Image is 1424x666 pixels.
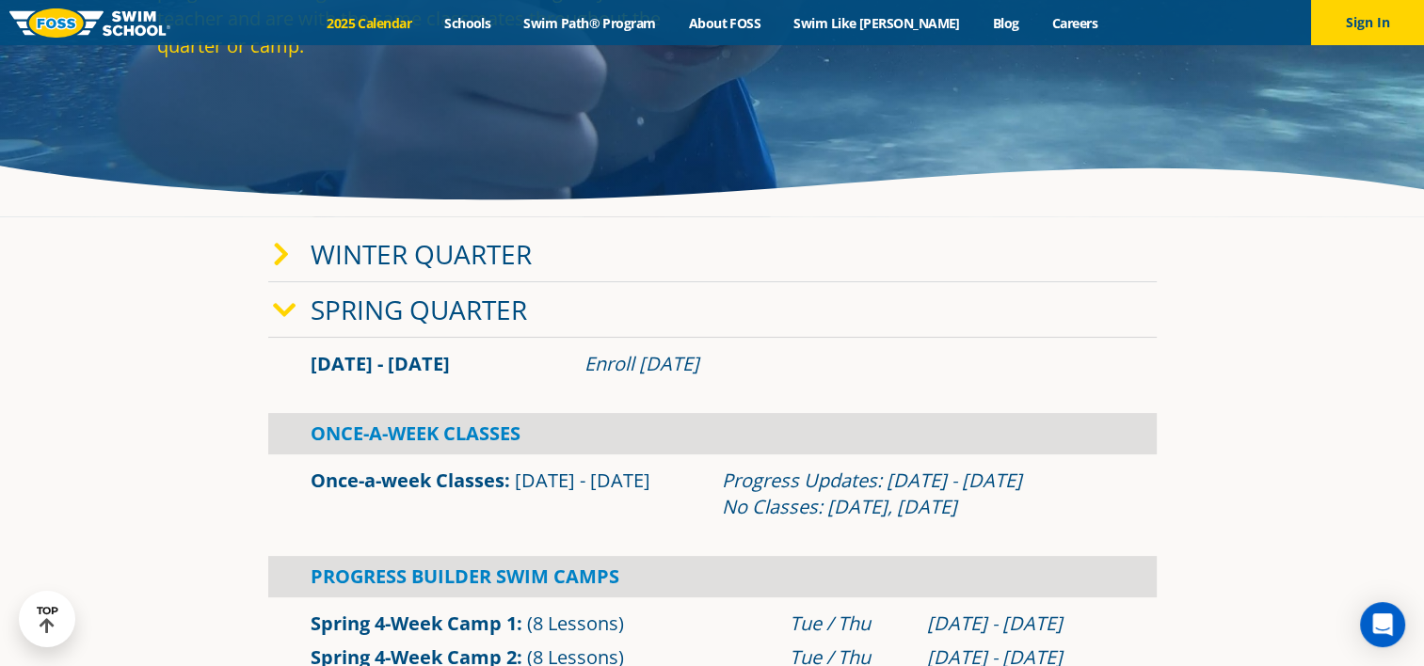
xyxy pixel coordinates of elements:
[507,14,672,32] a: Swim Path® Program
[428,14,507,32] a: Schools
[672,14,777,32] a: About FOSS
[311,610,517,636] a: Spring 4-Week Camp 1
[311,292,527,327] a: Spring Quarter
[976,14,1035,32] a: Blog
[311,351,450,376] span: [DATE] - [DATE]
[527,610,624,636] span: (8 Lessons)
[37,605,58,634] div: TOP
[790,610,908,637] div: Tue / Thu
[722,468,1114,520] div: Progress Updates: [DATE] - [DATE] No Classes: [DATE], [DATE]
[311,468,504,493] a: Once-a-week Classes
[777,14,977,32] a: Swim Like [PERSON_NAME]
[927,610,1114,637] div: [DATE] - [DATE]
[515,468,650,493] span: [DATE] - [DATE]
[584,351,1114,377] div: Enroll [DATE]
[1035,14,1113,32] a: Careers
[1360,602,1405,647] div: Open Intercom Messenger
[311,236,532,272] a: Winter Quarter
[268,556,1157,597] div: Progress Builder Swim Camps
[268,413,1157,454] div: Once-A-Week Classes
[9,8,170,38] img: FOSS Swim School Logo
[311,14,428,32] a: 2025 Calendar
